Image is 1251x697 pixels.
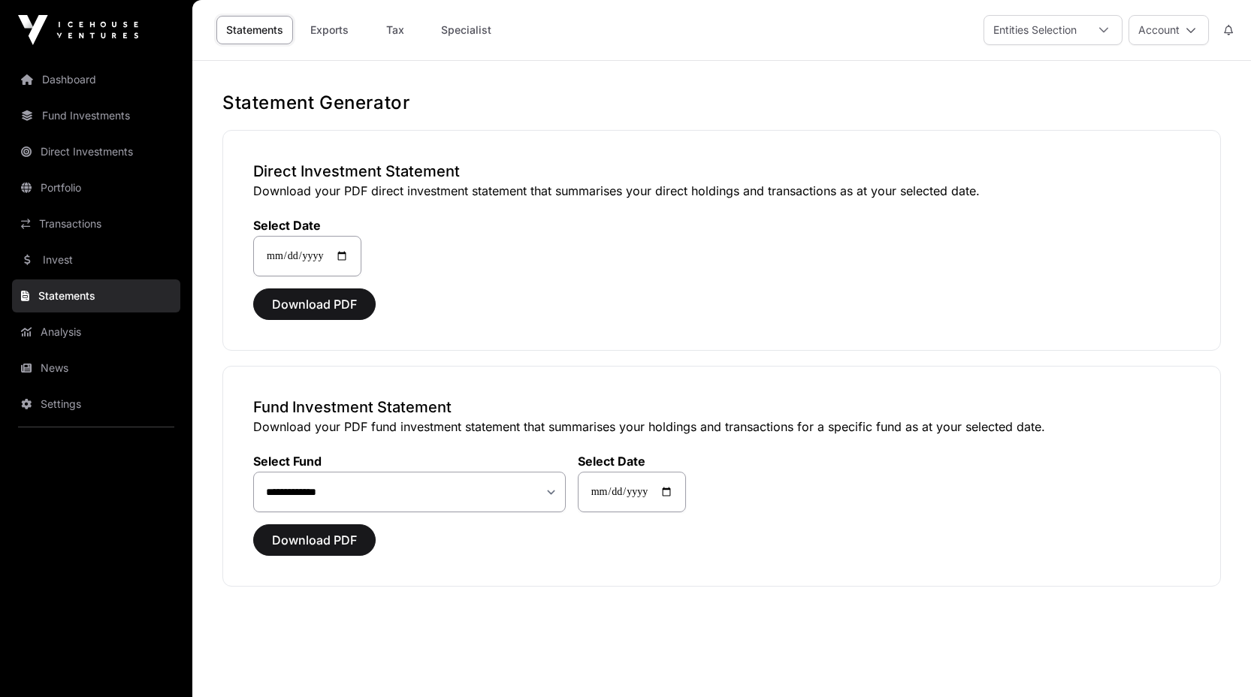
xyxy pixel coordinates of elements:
[12,99,180,132] a: Fund Investments
[222,91,1221,115] h1: Statement Generator
[253,397,1190,418] h3: Fund Investment Statement
[12,243,180,276] a: Invest
[12,135,180,168] a: Direct Investments
[984,16,1086,44] div: Entities Selection
[216,16,293,44] a: Statements
[12,171,180,204] a: Portfolio
[253,418,1190,436] p: Download your PDF fund investment statement that summarises your holdings and transactions for a ...
[253,454,566,469] label: Select Fund
[431,16,501,44] a: Specialist
[1129,15,1209,45] button: Account
[12,63,180,96] a: Dashboard
[299,16,359,44] a: Exports
[12,352,180,385] a: News
[272,295,357,313] span: Download PDF
[12,388,180,421] a: Settings
[253,303,376,318] a: Download PDF
[272,531,357,549] span: Download PDF
[253,161,1190,182] h3: Direct Investment Statement
[365,16,425,44] a: Tax
[12,279,180,312] a: Statements
[578,454,686,469] label: Select Date
[18,15,138,45] img: Icehouse Ventures Logo
[12,207,180,240] a: Transactions
[253,182,1190,200] p: Download your PDF direct investment statement that summarises your direct holdings and transactio...
[253,524,376,556] button: Download PDF
[1176,625,1251,697] iframe: Chat Widget
[253,218,361,233] label: Select Date
[253,539,376,554] a: Download PDF
[253,288,376,320] button: Download PDF
[12,315,180,348] a: Analysis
